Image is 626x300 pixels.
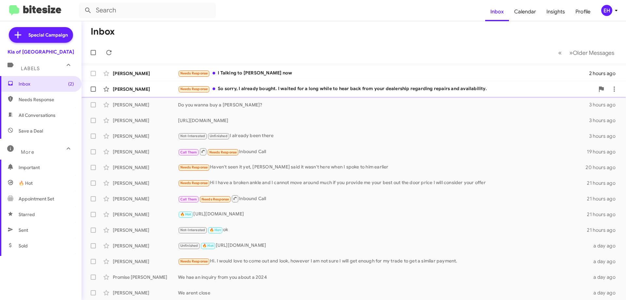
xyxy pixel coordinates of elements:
div: [URL][DOMAIN_NAME] [178,242,589,249]
span: Unfinished [210,134,228,138]
span: Sent [19,227,28,233]
div: [URL][DOMAIN_NAME] [178,117,589,124]
span: Starred [19,211,35,218]
a: Insights [541,2,570,21]
div: Haven't seen it yet, [PERSON_NAME] said it wasn't here when I spoke to him earlier [178,164,586,171]
div: [PERSON_NAME] [113,290,178,296]
div: [PERSON_NAME] [113,149,178,155]
span: » [569,49,573,57]
div: a day ago [589,258,621,265]
a: Inbox [485,2,509,21]
span: Appointment Set [19,196,54,202]
div: 21 hours ago [587,196,621,202]
span: Needs Response [19,96,74,103]
span: Inbox [19,81,74,87]
div: 2 hours ago [589,70,621,77]
div: Kia of [GEOGRAPHIC_DATA] [7,49,74,55]
span: Save a Deal [19,128,43,134]
span: « [558,49,562,57]
div: 3 hours ago [589,133,621,139]
div: [PERSON_NAME] [113,102,178,108]
div: [PERSON_NAME] [113,117,178,124]
span: Not-Interested [180,134,205,138]
span: 🔥 Hot [19,180,33,186]
span: Older Messages [573,49,614,56]
span: Needs Response [201,197,229,201]
a: Special Campaign [9,27,73,43]
div: a day ago [589,290,621,296]
span: Unfinished [180,244,198,248]
span: 🔥 Hot [210,228,221,232]
div: 19 hours ago [587,149,621,155]
div: Promise [PERSON_NAME] [113,274,178,280]
span: Call Them [180,150,197,154]
div: 21 hours ago [587,211,621,218]
div: 21 hours ago [587,227,621,233]
div: We arent close [178,290,589,296]
div: [PERSON_NAME] [113,133,178,139]
div: [PERSON_NAME] [113,70,178,77]
a: Calendar [509,2,541,21]
span: Call Them [180,197,197,201]
div: 3 hours ago [589,102,621,108]
div: a day ago [589,274,621,280]
div: [PERSON_NAME] [113,180,178,186]
span: Not-Interested [180,228,205,232]
div: [PERSON_NAME] [113,86,178,92]
a: Profile [570,2,596,21]
span: Labels [21,66,40,71]
div: 21 hours ago [587,180,621,186]
span: 🔥 Hot [180,212,191,216]
span: All Conversations [19,112,55,118]
span: Needs Response [180,71,208,75]
nav: Page navigation example [555,46,618,59]
span: More [21,149,34,155]
div: 20 hours ago [586,164,621,171]
div: Hi I have a broken ankle and I cannot move around much if you provide me your best out the door p... [178,179,587,187]
span: Important [19,164,74,171]
span: Needs Response [180,259,208,263]
button: Previous [554,46,566,59]
div: Hi. I would love to come out and look, however I am not sure I will get enough for my trade to ge... [178,258,589,265]
div: Inbound Call [178,148,587,156]
div: Do you wanna buy a [PERSON_NAME]? [178,102,589,108]
div: [URL][DOMAIN_NAME] [178,211,587,218]
button: Next [565,46,618,59]
div: [PERSON_NAME] [113,196,178,202]
div: ok [178,226,587,234]
span: Special Campaign [28,32,68,38]
div: [PERSON_NAME] [113,164,178,171]
div: We hae an inquiry from you about a 2024 [178,274,589,280]
button: EH [596,5,619,16]
input: Search [79,3,216,18]
span: Needs Response [180,181,208,185]
div: [PERSON_NAME] [113,227,178,233]
div: I Talking to [PERSON_NAME] now [178,70,589,77]
span: Needs Response [209,150,237,154]
div: I already been there [178,132,589,140]
div: a day ago [589,243,621,249]
span: Sold [19,243,28,249]
span: 🔥 Hot [202,244,214,248]
div: [PERSON_NAME] [113,243,178,249]
div: Inbound Call [178,195,587,203]
div: [PERSON_NAME] [113,211,178,218]
span: (2) [68,81,74,87]
span: Needs Response [180,165,208,169]
div: 3 hours ago [589,117,621,124]
span: Needs Response [180,87,208,91]
h1: Inbox [91,26,115,37]
div: So sorry, I already bought. I waited for a long while to hear back from your dealership regarding... [178,85,595,93]
div: [PERSON_NAME] [113,258,178,265]
div: EH [601,5,612,16]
